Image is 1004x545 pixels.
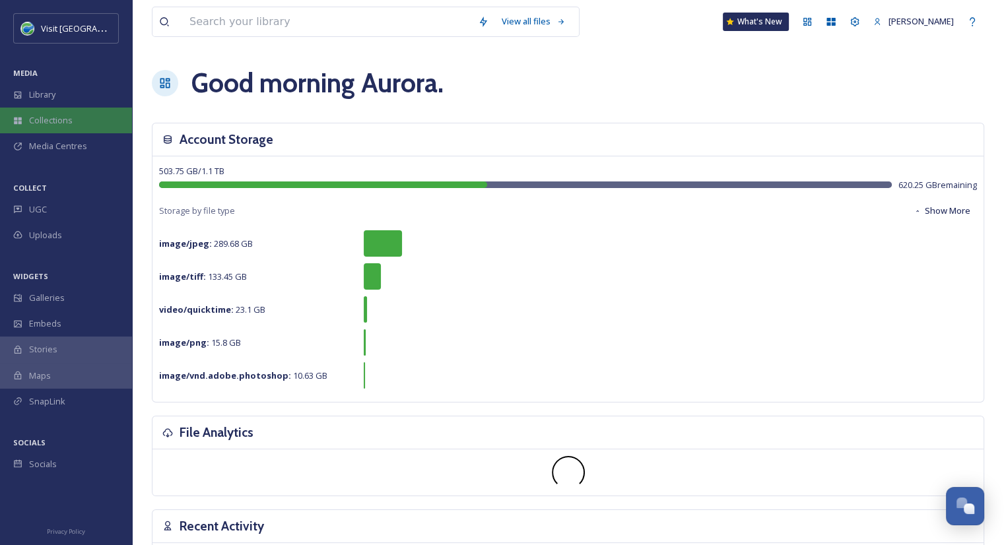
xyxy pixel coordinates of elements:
[180,130,273,149] h3: Account Storage
[21,22,34,35] img: cvctwitlogo_400x400.jpg
[495,9,572,34] a: View all files
[723,13,789,31] a: What's New
[29,458,57,470] span: Socials
[29,203,47,216] span: UGC
[191,63,444,103] h1: Good morning Aurora .
[888,15,954,27] span: [PERSON_NAME]
[180,517,264,536] h3: Recent Activity
[29,343,57,356] span: Stories
[47,523,85,538] a: Privacy Policy
[29,369,51,382] span: Maps
[13,437,46,447] span: SOCIALS
[13,68,38,78] span: MEDIA
[946,487,984,525] button: Open Chat
[47,527,85,536] span: Privacy Policy
[159,337,241,348] span: 15.8 GB
[159,271,206,282] strong: image/tiff :
[13,271,48,281] span: WIDGETS
[29,317,61,330] span: Embeds
[867,9,960,34] a: [PERSON_NAME]
[41,22,190,34] span: Visit [GEOGRAPHIC_DATA] [US_STATE]
[159,238,253,249] span: 289.68 GB
[159,205,235,217] span: Storage by file type
[159,238,212,249] strong: image/jpeg :
[898,179,977,191] span: 620.25 GB remaining
[159,304,265,315] span: 23.1 GB
[29,88,55,101] span: Library
[29,395,65,408] span: SnapLink
[159,369,327,381] span: 10.63 GB
[159,165,224,177] span: 503.75 GB / 1.1 TB
[29,140,87,152] span: Media Centres
[159,271,247,282] span: 133.45 GB
[29,114,73,127] span: Collections
[159,337,209,348] strong: image/png :
[907,198,977,224] button: Show More
[29,229,62,241] span: Uploads
[159,304,234,315] strong: video/quicktime :
[183,7,471,36] input: Search your library
[29,292,65,304] span: Galleries
[159,369,291,381] strong: image/vnd.adobe.photoshop :
[13,183,47,193] span: COLLECT
[180,423,253,442] h3: File Analytics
